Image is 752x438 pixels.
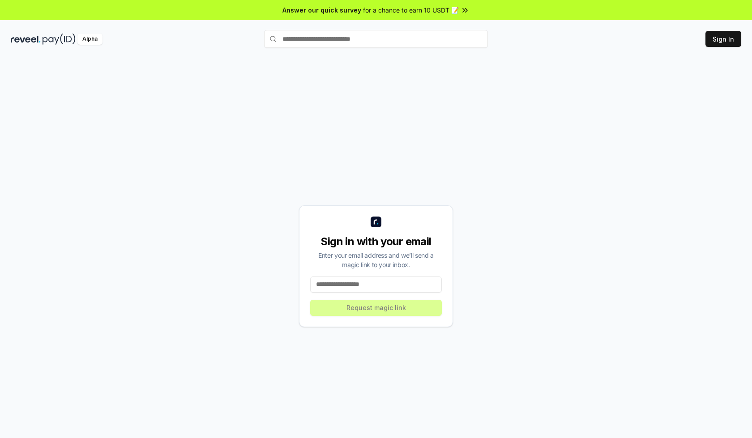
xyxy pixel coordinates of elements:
[11,34,41,45] img: reveel_dark
[77,34,103,45] div: Alpha
[310,251,442,269] div: Enter your email address and we’ll send a magic link to your inbox.
[282,5,361,15] span: Answer our quick survey
[705,31,741,47] button: Sign In
[371,217,381,227] img: logo_small
[363,5,459,15] span: for a chance to earn 10 USDT 📝
[310,234,442,249] div: Sign in with your email
[43,34,76,45] img: pay_id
